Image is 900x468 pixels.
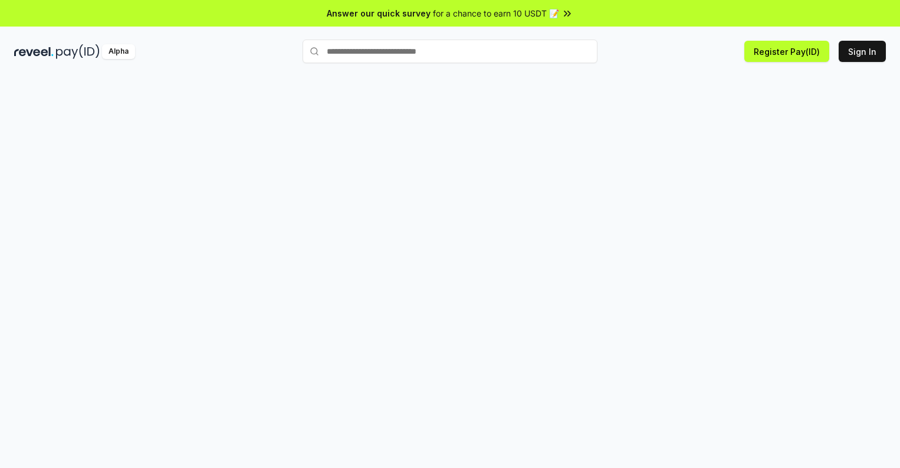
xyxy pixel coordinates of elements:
[744,41,829,62] button: Register Pay(ID)
[839,41,886,62] button: Sign In
[14,44,54,59] img: reveel_dark
[56,44,100,59] img: pay_id
[327,7,431,19] span: Answer our quick survey
[433,7,559,19] span: for a chance to earn 10 USDT 📝
[102,44,135,59] div: Alpha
